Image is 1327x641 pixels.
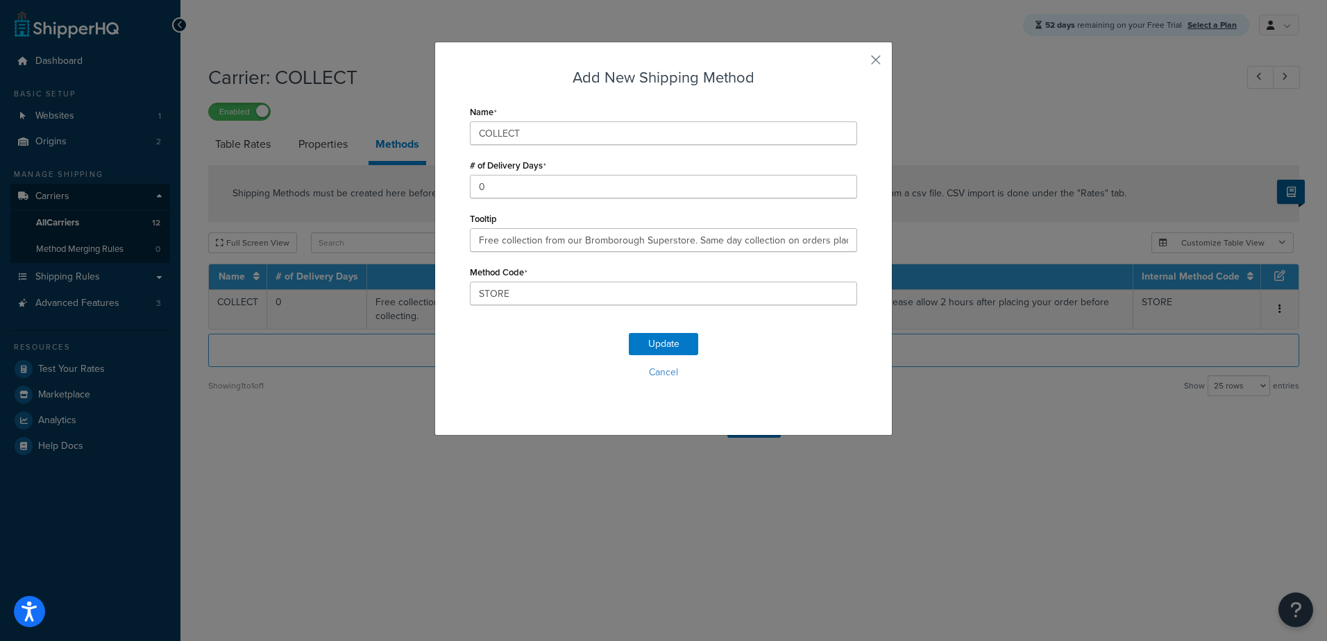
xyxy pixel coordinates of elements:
label: # of Delivery Days [470,160,546,171]
h3: Add New Shipping Method [470,67,857,88]
button: Update [629,333,698,355]
label: Method Code [470,267,527,278]
button: Cancel [470,362,857,383]
label: Tooltip [470,214,497,224]
label: Name [470,107,497,118]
